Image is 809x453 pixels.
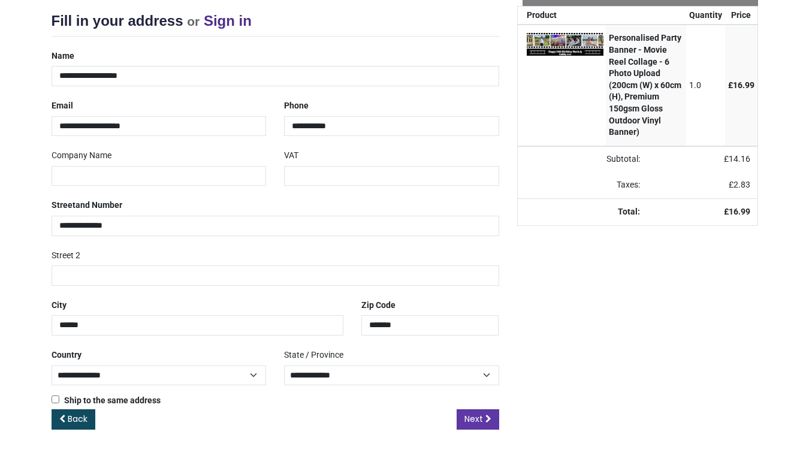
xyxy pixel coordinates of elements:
[52,246,80,266] label: Street 2
[724,154,750,164] span: £
[187,14,200,28] small: or
[52,295,67,316] label: City
[618,207,640,216] strong: Total:
[52,96,73,116] label: Email
[518,7,606,25] th: Product
[728,80,754,90] span: £
[729,207,750,216] span: 16.99
[52,395,59,403] input: Ship to the same address
[52,395,161,407] label: Ship to the same address
[457,409,499,430] a: Next
[518,146,647,173] td: Subtotal:
[686,7,725,25] th: Quantity
[284,345,343,366] label: State / Province
[68,413,87,425] span: Back
[518,172,647,198] td: Taxes:
[733,180,750,189] span: 2.83
[52,195,122,216] label: Street
[729,180,750,189] span: £
[725,7,757,25] th: Price
[284,96,309,116] label: Phone
[52,46,74,67] label: Name
[52,409,95,430] a: Back
[724,207,750,216] strong: £
[361,295,396,316] label: Zip Code
[464,413,483,425] span: Next
[284,146,298,166] label: VAT
[52,13,183,29] span: Fill in your address
[689,80,722,92] div: 1.0
[76,200,122,210] span: and Number
[52,146,111,166] label: Company Name
[204,13,252,29] a: Sign in
[527,32,603,55] img: m1LZUgAAAAZJREFUAwAaSx8xaY2wEAAAAABJRU5ErkJggg==
[733,80,754,90] span: 16.99
[609,33,681,137] strong: Personalised Party Banner - Movie Reel Collage - 6 Photo Upload (200cm (W) x 60cm (H), Premium 15...
[729,154,750,164] span: 14.16
[52,345,81,366] label: Country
